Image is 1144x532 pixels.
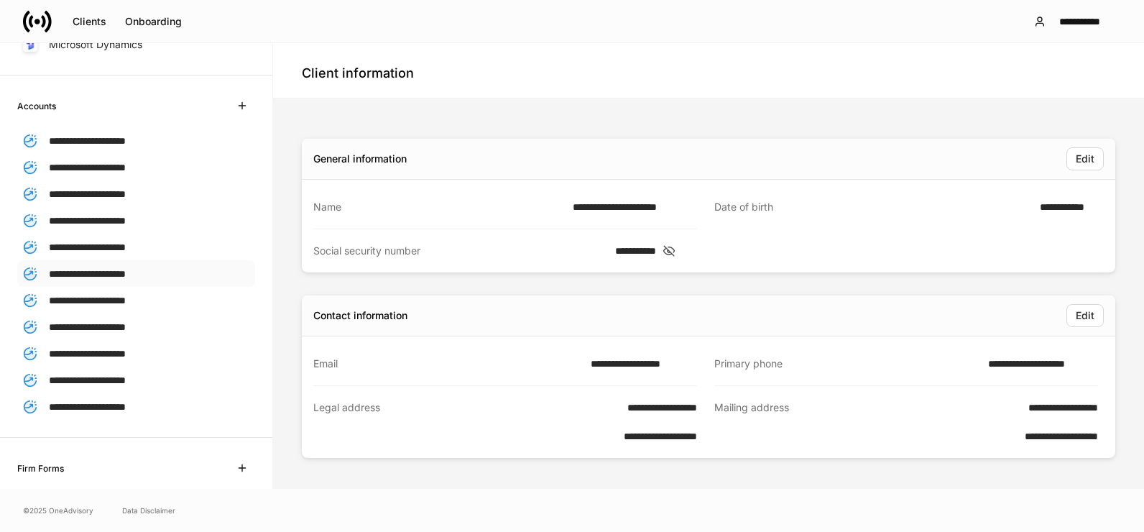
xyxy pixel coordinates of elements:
[1066,147,1104,170] button: Edit
[313,244,606,258] div: Social security number
[125,17,182,27] div: Onboarding
[714,357,979,371] div: Primary phone
[73,17,106,27] div: Clients
[313,152,407,166] div: General information
[313,400,576,444] div: Legal address
[313,357,582,371] div: Email
[17,462,64,475] h6: Firm Forms
[1076,311,1094,321] div: Edit
[313,308,407,323] div: Contact information
[63,10,116,33] button: Clients
[714,200,1031,215] div: Date of birth
[1066,304,1104,327] button: Edit
[714,400,977,444] div: Mailing address
[1076,154,1094,164] div: Edit
[116,10,191,33] button: Onboarding
[17,99,56,113] h6: Accounts
[122,505,175,516] a: Data Disclaimer
[302,65,414,82] h4: Client information
[24,39,36,50] img: sIOyOZvWb5kUEAwh5D03bPzsWHrUXBSdsWHDhg8Ma8+nBQBvlija69eFAv+snJUCyn8AqO+ElBnIpgMAAAAASUVORK5CYII=
[49,37,142,52] p: Microsoft Dynamics
[313,200,564,214] div: Name
[17,32,255,58] a: Microsoft Dynamics
[23,505,93,516] span: © 2025 OneAdvisory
